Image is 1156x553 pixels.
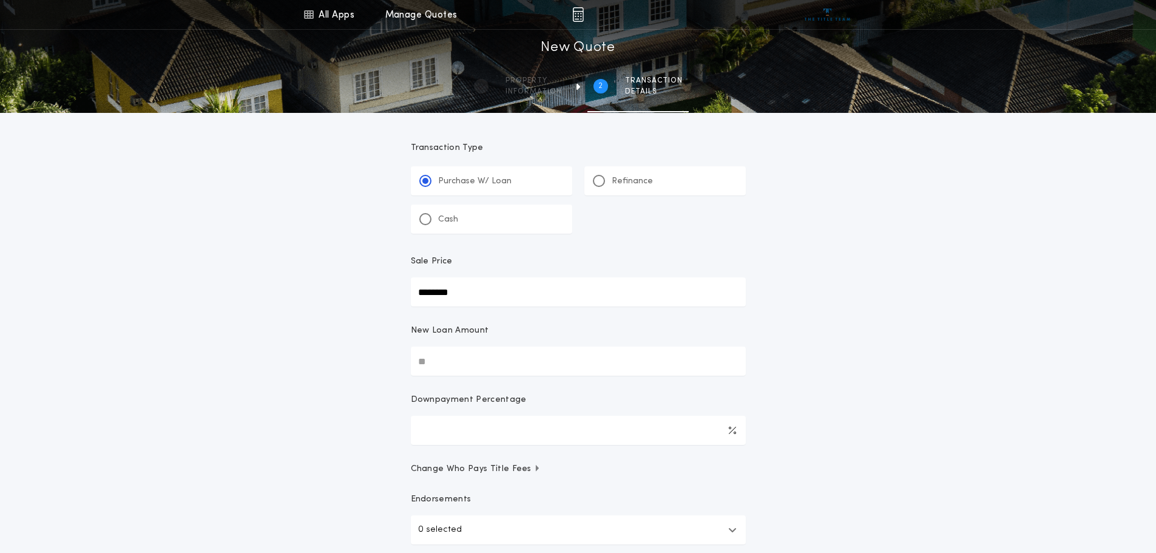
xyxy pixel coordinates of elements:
[411,463,746,475] button: Change Who Pays Title Fees
[572,7,584,22] img: img
[625,76,683,86] span: Transaction
[411,277,746,307] input: Sale Price
[598,81,603,91] h2: 2
[411,494,746,506] p: Endorsements
[505,87,562,97] span: information
[411,347,746,376] input: New Loan Amount
[411,463,541,475] span: Change Who Pays Title Fees
[438,175,512,188] p: Purchase W/ Loan
[411,325,489,337] p: New Loan Amount
[612,175,653,188] p: Refinance
[411,515,746,545] button: 0 selected
[438,214,458,226] p: Cash
[411,256,453,268] p: Sale Price
[625,87,683,97] span: details
[541,38,615,58] h1: New Quote
[411,416,746,445] input: Downpayment Percentage
[505,76,562,86] span: Property
[411,394,527,406] p: Downpayment Percentage
[411,142,746,154] p: Transaction Type
[805,8,850,21] img: vs-icon
[418,523,462,537] p: 0 selected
